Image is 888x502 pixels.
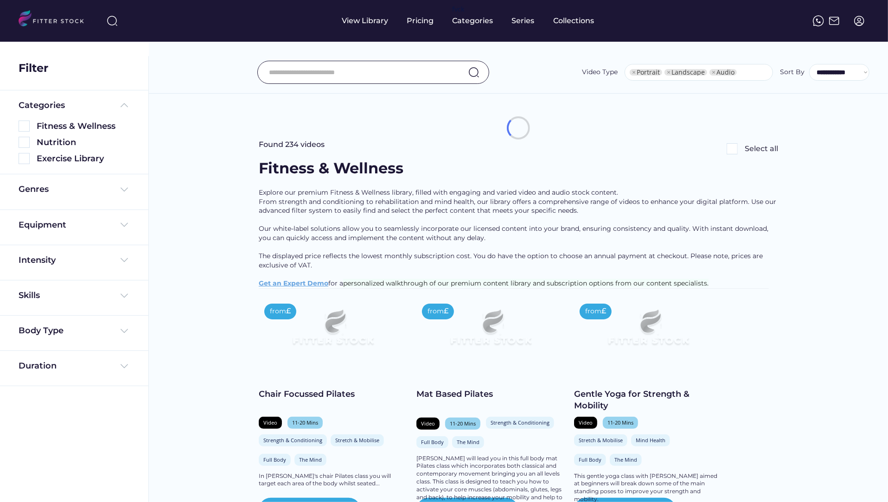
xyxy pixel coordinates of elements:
div: Filter [19,60,48,76]
div: Categories [19,100,65,111]
li: Portrait [630,69,662,76]
img: Frame%2079%20%281%29.svg [431,298,550,365]
img: Frame%2079%20%281%29.svg [589,298,708,365]
div: Gentle Yoga for Strength & Mobility [574,388,722,412]
div: 11-20 Mins [450,420,476,427]
div: Select all [745,144,778,154]
div: Exercise Library [37,153,130,165]
div: Stretch & Mobilise [579,437,623,444]
div: fvck [453,5,465,14]
img: Frame%20%284%29.svg [119,325,130,337]
div: Body Type [19,325,64,337]
span: × [667,69,671,76]
div: Full Body [263,456,286,463]
img: Frame%20%284%29.svg [119,219,130,230]
img: LOGO.svg [19,10,92,29]
img: Frame%20%284%29.svg [119,254,130,266]
div: Video [421,420,435,427]
div: Full Body [579,456,601,463]
li: Landscape [664,69,707,76]
div: Intensity [19,254,56,266]
li: Audio [709,69,737,76]
img: profile-circle.svg [854,15,865,26]
div: £ [444,306,448,316]
div: Strength & Conditioning [263,437,322,444]
div: Found 234 videos [259,140,325,150]
img: Frame%20%284%29.svg [119,184,130,195]
span: × [632,69,636,76]
img: search-normal%203.svg [107,15,118,26]
div: 11-20 Mins [292,419,318,426]
div: Video Type [582,68,618,77]
span: × [712,69,716,76]
img: Rectangle%205126.svg [19,137,30,148]
div: Chair Focussed Pilates [259,388,407,400]
div: Video [263,419,277,426]
div: Strength & Conditioning [491,419,549,426]
div: Skills [19,290,42,301]
img: meteor-icons_whatsapp%20%281%29.svg [813,15,824,26]
img: search-normal.svg [468,67,479,78]
img: Frame%20%284%29.svg [119,361,130,372]
div: The Mind [299,456,322,463]
div: The Mind [457,438,479,445]
div: Series [512,16,535,26]
div: Duration [19,360,57,372]
div: £ [286,306,291,316]
div: Mind Health [636,437,665,444]
div: Video [579,419,593,426]
div: Equipment [19,219,66,231]
img: Frame%2051.svg [829,15,840,26]
div: Full Body [421,438,444,445]
div: Fitness & Wellness [259,158,403,179]
div: The Mind [614,456,637,463]
div: Collections [554,16,594,26]
img: Rectangle%205126.svg [727,143,738,154]
img: Frame%20%284%29.svg [119,290,130,301]
div: from [428,307,444,316]
div: from [585,307,601,316]
span: personalized walkthrough of our premium content library and subscription options from our content... [343,279,709,287]
span: The displayed price reflects the lowest monthly subscription cost. You do have the option to choo... [259,252,765,269]
div: £ [601,306,606,316]
img: Frame%20%285%29.svg [119,100,130,111]
div: 11-20 Mins [607,419,633,426]
div: Explore our premium Fitness & Wellness library, filled with engaging and varied video and audio s... [259,188,778,288]
img: Frame%2079%20%281%29.svg [274,298,392,365]
div: Stretch & Mobilise [335,437,379,444]
div: Sort By [780,68,805,77]
div: from [270,307,286,316]
a: Get an Expert Demo [259,279,328,287]
div: Mat Based Pilates [416,388,565,400]
div: Categories [453,16,493,26]
div: Nutrition [37,137,130,148]
div: Pricing [407,16,434,26]
img: Rectangle%205126.svg [19,153,30,164]
div: View Library [342,16,389,26]
div: Fitness & Wellness [37,121,130,132]
div: Genres [19,184,49,195]
img: Rectangle%205126.svg [19,121,30,132]
div: In [PERSON_NAME]'s chair Pilates class you will target each area of the body whilst seated... [259,472,407,488]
